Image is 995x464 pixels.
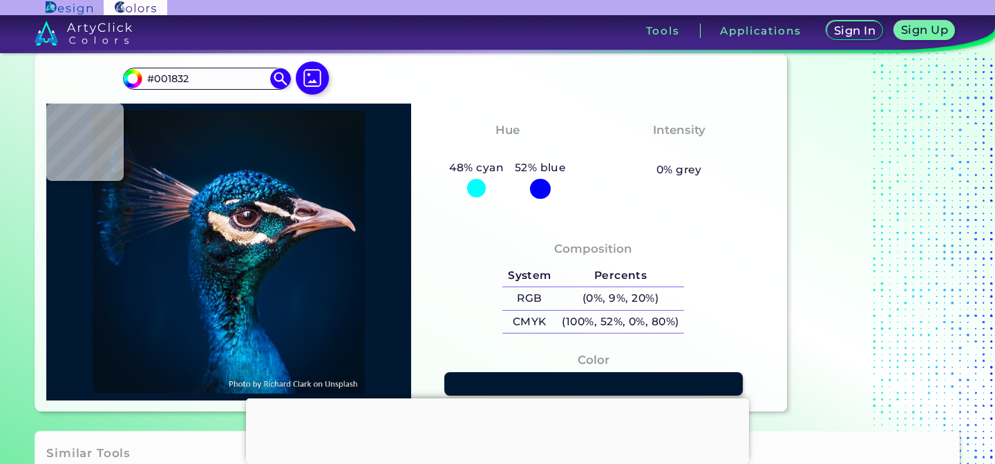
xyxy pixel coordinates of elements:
[897,22,952,39] a: Sign Up
[296,61,329,95] img: icon picture
[720,26,801,36] h3: Applications
[829,22,880,39] a: Sign In
[502,311,556,333] h5: CMYK
[578,350,609,370] h4: Color
[53,110,404,394] img: img_pavlin.jpg
[793,21,965,417] iframe: Advertisement
[509,159,571,177] h5: 52% blue
[270,68,291,89] img: icon search
[35,21,132,46] img: logo_artyclick_colors_white.svg
[554,239,632,259] h4: Composition
[836,26,874,36] h5: Sign In
[246,398,749,461] iframe: Advertisement
[557,264,685,287] h5: Percents
[502,264,556,287] h5: System
[557,287,685,310] h5: (0%, 9%, 20%)
[646,26,680,36] h3: Tools
[903,25,946,35] h5: Sign Up
[649,142,709,159] h3: Vibrant
[656,161,702,179] h5: 0% grey
[142,69,271,88] input: type color..
[653,120,705,140] h4: Intensity
[502,287,556,310] h5: RGB
[468,142,547,159] h3: Cyan-Blue
[557,311,685,333] h5: (100%, 52%, 0%, 80%)
[495,120,520,140] h4: Hue
[46,445,131,462] h3: Similar Tools
[46,1,92,14] img: ArtyClick Design logo
[444,159,509,177] h5: 48% cyan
